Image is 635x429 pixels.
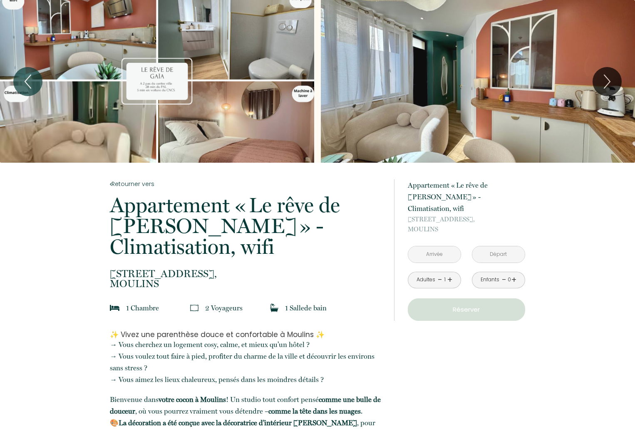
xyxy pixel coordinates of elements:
p: 2 Voyageur [205,302,243,314]
p: 1 Salle de bain [285,302,327,314]
div: 0 [507,276,511,284]
button: Next [593,67,622,96]
h3: ✨ Vivez une parenthèse douce et confortable à Moulins ✨ [110,330,383,339]
input: Arrivée [408,246,461,263]
a: - [502,273,506,286]
strong: votre cocon à Moulins [159,395,226,404]
span: s [240,304,243,312]
p: 1 Chambre [126,302,159,314]
p: Réserver [411,305,522,315]
a: + [447,273,452,286]
button: Previous [13,67,42,96]
input: Départ [472,246,525,263]
div: Adultes [417,276,435,284]
div: 1 [443,276,447,284]
img: guests [190,304,198,312]
a: - [438,273,442,286]
p: MOULINS [110,269,383,289]
a: + [511,273,516,286]
strong: comme la tête dans les nuages [268,407,361,415]
p: MOULINS [408,214,525,234]
p: Appartement « Le rêve de [PERSON_NAME] » - Climatisation, wifi [408,179,525,214]
span: [STREET_ADDRESS], [110,269,383,279]
span: [STREET_ADDRESS], [408,214,525,224]
a: Retourner vers [110,179,383,188]
p: Appartement « Le rêve de [PERSON_NAME] » - Climatisation, wifi [110,195,383,257]
div: Enfants [481,276,499,284]
button: Réserver [408,298,525,321]
strong: La décoration a été conçue avec la décoratrice d’intérieur [PERSON_NAME] [119,419,357,427]
p: → Vous cherchez un logement cosy, calme, et mieux qu’un hôtel ? → Vous voulez tout faire à pied, ... [110,339,383,385]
